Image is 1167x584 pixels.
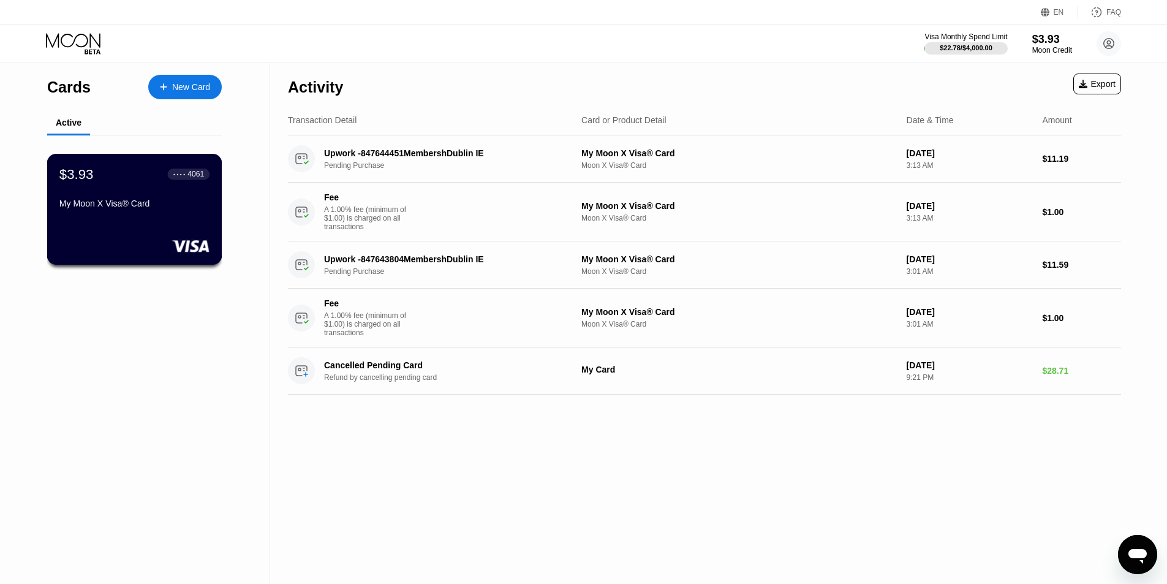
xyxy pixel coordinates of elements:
div: Cards [47,78,91,96]
div: Upwork -847644451MembershDublin IE [324,148,562,158]
div: Active [56,118,81,127]
div: Export [1079,79,1116,89]
div: Moon Credit [1032,46,1072,55]
div: Transaction Detail [288,115,357,125]
div: $3.93 [59,166,94,182]
div: $11.19 [1042,154,1121,164]
div: Pending Purchase [324,267,580,276]
div: Visa Monthly Spend Limit [924,32,1007,41]
div: My Moon X Visa® Card [581,307,897,317]
div: Pending Purchase [324,161,580,170]
div: Visa Monthly Spend Limit$22.78/$4,000.00 [924,32,1007,55]
div: 3:13 AM [907,214,1033,222]
div: 9:21 PM [907,373,1033,382]
iframe: Button to launch messaging window, conversation in progress [1118,535,1157,574]
div: [DATE] [907,201,1033,211]
div: Refund by cancelling pending card [324,373,580,382]
div: Upwork -847643804MembershDublin IEPending PurchaseMy Moon X Visa® CardMoon X Visa® Card[DATE]3:01... [288,241,1121,289]
div: A 1.00% fee (minimum of $1.00) is charged on all transactions [324,311,416,337]
div: New Card [148,75,222,99]
div: My Moon X Visa® Card [581,201,897,211]
div: $22.78 / $4,000.00 [940,44,992,51]
div: Cancelled Pending Card [324,360,562,370]
div: My Card [581,365,897,374]
div: EN [1054,8,1064,17]
div: Fee [324,298,410,308]
div: $28.71 [1042,366,1121,376]
div: Export [1073,74,1121,94]
div: $3.93 [1032,33,1072,46]
div: FeeA 1.00% fee (minimum of $1.00) is charged on all transactionsMy Moon X Visa® CardMoon X Visa® ... [288,289,1121,347]
div: [DATE] [907,254,1033,264]
div: $1.00 [1042,207,1121,217]
div: $3.93● ● ● ●4061My Moon X Visa® Card [48,154,221,264]
div: Activity [288,78,343,96]
div: [DATE] [907,148,1033,158]
div: My Moon X Visa® Card [581,254,897,264]
div: 3:01 AM [907,320,1033,328]
div: Card or Product Detail [581,115,667,125]
div: [DATE] [907,307,1033,317]
div: Moon X Visa® Card [581,161,897,170]
div: Moon X Visa® Card [581,320,897,328]
div: $1.00 [1042,313,1121,323]
div: Date & Time [907,115,954,125]
div: FeeA 1.00% fee (minimum of $1.00) is charged on all transactionsMy Moon X Visa® CardMoon X Visa® ... [288,183,1121,241]
div: ● ● ● ● [173,172,186,176]
div: [DATE] [907,360,1033,370]
div: A 1.00% fee (minimum of $1.00) is charged on all transactions [324,205,416,231]
div: FAQ [1078,6,1121,18]
div: Upwork -847643804MembershDublin IE [324,254,562,264]
div: 4061 [187,170,204,178]
div: $11.59 [1042,260,1121,270]
div: $3.93Moon Credit [1032,33,1072,55]
div: Fee [324,192,410,202]
div: 3:13 AM [907,161,1033,170]
div: FAQ [1106,8,1121,17]
div: New Card [172,82,210,93]
div: Moon X Visa® Card [581,214,897,222]
div: Cancelled Pending CardRefund by cancelling pending cardMy Card[DATE]9:21 PM$28.71 [288,347,1121,395]
div: Upwork -847644451MembershDublin IEPending PurchaseMy Moon X Visa® CardMoon X Visa® Card[DATE]3:13... [288,135,1121,183]
div: EN [1041,6,1078,18]
div: 3:01 AM [907,267,1033,276]
div: My Moon X Visa® Card [581,148,897,158]
div: Moon X Visa® Card [581,267,897,276]
div: My Moon X Visa® Card [59,199,210,208]
div: Amount [1042,115,1071,125]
